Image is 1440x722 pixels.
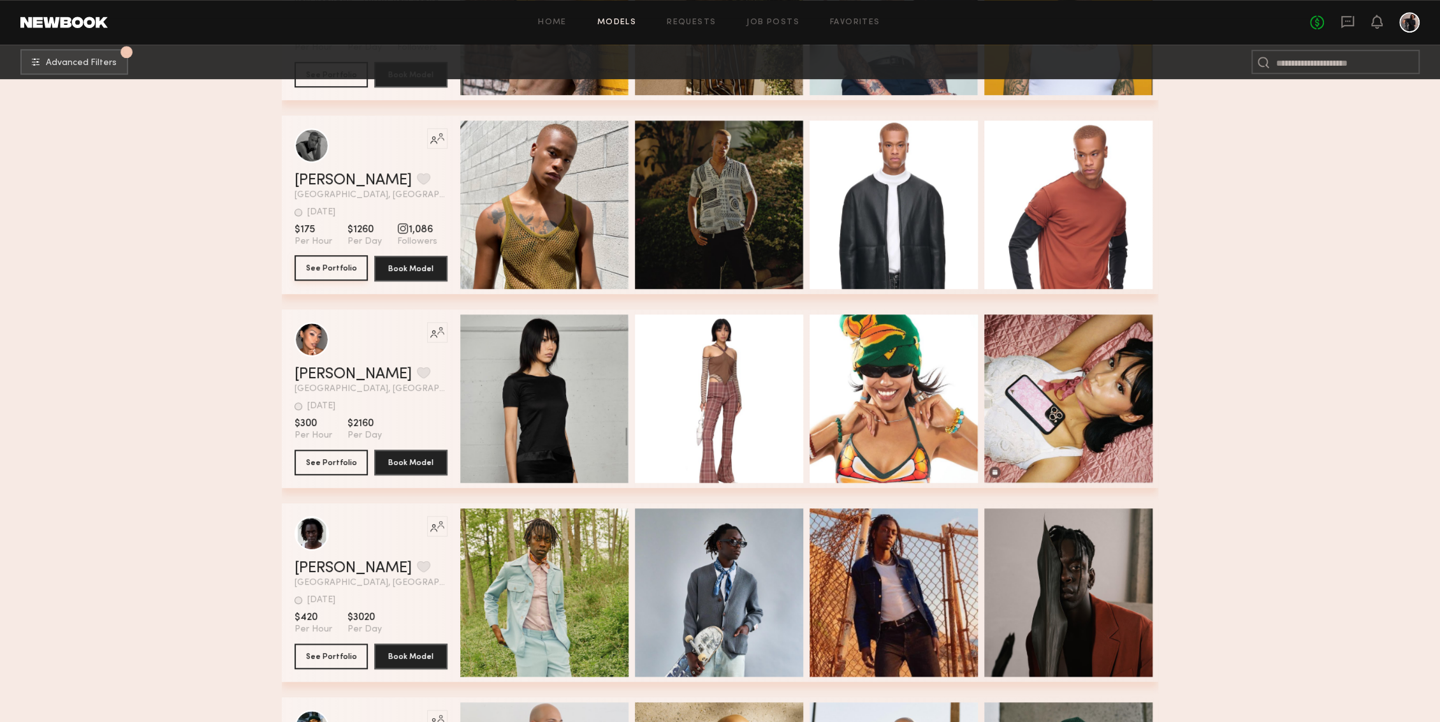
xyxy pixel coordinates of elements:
span: $1260 [347,223,382,236]
span: 1 [125,49,128,55]
a: Job Posts [746,18,799,27]
div: [DATE] [307,402,335,411]
button: 1Advanced Filters [20,49,128,75]
button: Book Model [374,256,447,281]
a: [PERSON_NAME] [295,561,412,576]
button: Book Model [374,644,447,669]
span: Per Day [347,430,382,441]
div: [DATE] [307,596,335,605]
a: Models [597,18,636,27]
span: [GEOGRAPHIC_DATA], [GEOGRAPHIC_DATA] [295,385,447,394]
a: See Portfolio [295,256,368,281]
button: See Portfolio [295,450,368,475]
span: $175 [295,223,332,236]
span: Advanced Filters [46,59,117,68]
a: Favorites [830,18,880,27]
a: [PERSON_NAME] [295,367,412,382]
div: [DATE] [307,208,335,217]
span: Per Day [347,624,382,635]
span: $420 [295,611,332,624]
span: $300 [295,417,332,430]
span: Followers [397,236,437,247]
button: Book Model [374,450,447,475]
span: [GEOGRAPHIC_DATA], [GEOGRAPHIC_DATA] [295,191,447,200]
span: Per Day [347,236,382,247]
span: Per Hour [295,236,332,247]
a: [PERSON_NAME] [295,173,412,188]
button: See Portfolio [295,644,368,669]
span: [GEOGRAPHIC_DATA], [GEOGRAPHIC_DATA] [295,578,447,587]
span: Per Hour [295,624,332,635]
a: Home [538,18,567,27]
span: Per Hour [295,430,332,441]
span: $2160 [347,417,382,430]
span: $3020 [347,611,382,624]
button: See Portfolio [295,255,368,281]
a: Requests [667,18,716,27]
span: 1,086 [397,223,437,236]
